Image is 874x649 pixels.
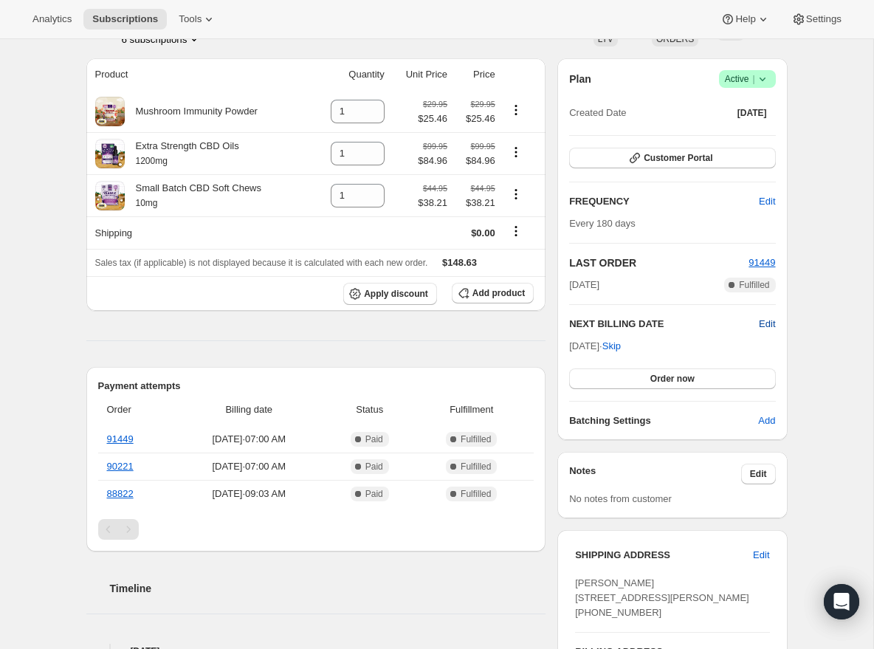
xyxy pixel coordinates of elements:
[749,409,784,433] button: Add
[569,413,758,428] h6: Batching Settings
[504,102,528,118] button: Product actions
[752,73,754,85] span: |
[461,461,491,473] span: Fulfilled
[176,402,321,417] span: Billing date
[110,581,546,596] h2: Timeline
[418,154,447,168] span: $84.96
[712,9,779,30] button: Help
[122,32,202,47] button: Product actions
[95,139,125,168] img: product img
[176,432,321,447] span: [DATE] · 07:00 AM
[125,181,262,210] div: Small Batch CBD Soft Chews
[750,190,784,213] button: Edit
[504,223,528,239] button: Shipping actions
[569,464,741,484] h3: Notes
[749,257,775,268] span: 91449
[170,9,225,30] button: Tools
[343,283,437,305] button: Apply discount
[330,402,409,417] span: Status
[569,194,759,209] h2: FREQUENCY
[452,58,500,91] th: Price
[656,34,694,44] span: ORDERS
[471,184,495,193] small: $44.95
[758,413,775,428] span: Add
[749,255,775,270] button: 91449
[750,468,767,480] span: Edit
[569,317,759,332] h2: NEXT BILLING DATE
[98,379,534,394] h2: Payment attempts
[365,433,383,445] span: Paid
[125,139,239,168] div: Extra Strength CBD Oils
[418,402,525,417] span: Fulfillment
[95,97,125,126] img: product img
[729,103,776,123] button: [DATE]
[471,227,495,238] span: $0.00
[744,543,778,567] button: Edit
[569,255,749,270] h2: LAST ORDER
[176,459,321,474] span: [DATE] · 07:00 AM
[24,9,80,30] button: Analytics
[575,577,749,618] span: [PERSON_NAME] [STREET_ADDRESS][PERSON_NAME] [PHONE_NUMBER]
[471,142,495,151] small: $99.95
[735,13,755,25] span: Help
[418,111,447,126] span: $25.46
[504,186,528,202] button: Product actions
[456,196,495,210] span: $38.21
[32,13,72,25] span: Analytics
[569,493,672,504] span: No notes from customer
[311,58,389,91] th: Quantity
[98,394,173,426] th: Order
[753,548,769,563] span: Edit
[782,9,850,30] button: Settings
[569,278,599,292] span: [DATE]
[92,13,158,25] span: Subscriptions
[461,433,491,445] span: Fulfilled
[461,488,491,500] span: Fulfilled
[593,334,630,358] button: Skip
[107,461,134,472] a: 90221
[569,340,621,351] span: [DATE] ·
[598,34,613,44] span: LTV
[95,258,428,268] span: Sales tax (if applicable) is not displayed because it is calculated with each new order.
[569,218,636,229] span: Every 180 days
[739,279,769,291] span: Fulfilled
[418,196,447,210] span: $38.21
[136,198,158,208] small: 10mg
[759,317,775,332] button: Edit
[389,58,452,91] th: Unit Price
[650,373,695,385] span: Order now
[423,184,447,193] small: $44.95
[107,433,134,444] a: 91449
[107,488,134,499] a: 88822
[83,9,167,30] button: Subscriptions
[86,58,311,91] th: Product
[423,100,447,109] small: $29.95
[602,339,621,354] span: Skip
[136,156,168,166] small: 1200mg
[365,488,383,500] span: Paid
[569,72,591,86] h2: Plan
[569,148,775,168] button: Customer Portal
[176,487,321,501] span: [DATE] · 09:03 AM
[575,548,753,563] h3: SHIPPING ADDRESS
[423,142,447,151] small: $99.95
[569,368,775,389] button: Order now
[365,461,383,473] span: Paid
[644,152,712,164] span: Customer Portal
[725,72,770,86] span: Active
[452,283,534,303] button: Add product
[569,106,626,120] span: Created Date
[456,111,495,126] span: $25.46
[471,100,495,109] small: $29.95
[824,584,859,619] div: Open Intercom Messenger
[364,288,428,300] span: Apply discount
[98,519,534,540] nav: Pagination
[806,13,842,25] span: Settings
[759,194,775,209] span: Edit
[442,257,477,268] span: $148.63
[456,154,495,168] span: $84.96
[179,13,202,25] span: Tools
[504,144,528,160] button: Product actions
[472,287,525,299] span: Add product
